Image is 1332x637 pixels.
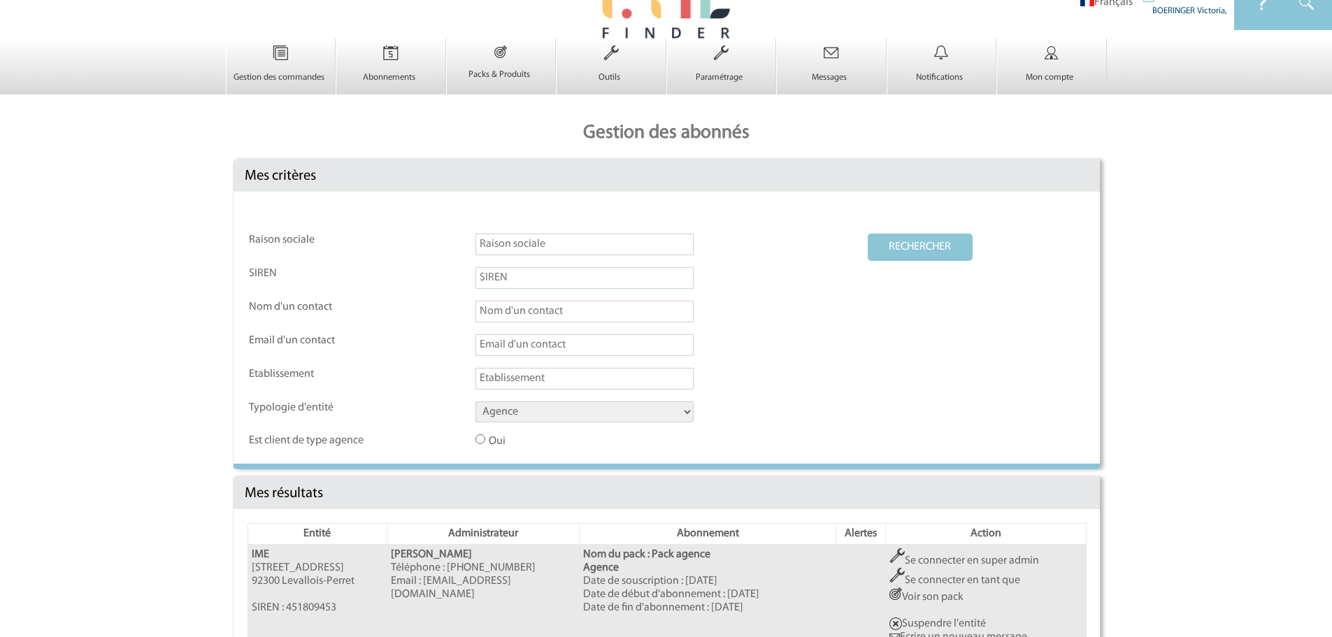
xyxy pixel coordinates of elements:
[391,549,472,560] b: [PERSON_NAME]
[887,72,993,83] p: Notifications
[336,59,445,83] a: Abonnements
[234,477,1100,509] div: Mes résultats
[252,549,269,560] b: IME
[889,548,905,564] img: Outils.png
[580,524,836,545] th: Abonnement: activer pour trier la colonne par ordre croissant
[777,72,882,83] p: Messages
[336,72,442,83] p: Abonnements
[249,234,375,247] label: Raison sociale
[868,234,973,261] button: RECHERCHER
[889,587,902,600] img: ActionCo.png
[387,524,580,545] th: Administrateur: activer pour trier la colonne par ordre croissant
[777,59,886,83] a: Messages
[997,59,1106,83] a: Mon compte
[889,568,905,583] img: Outils.png
[1023,38,1080,68] img: Mon compte
[583,549,710,560] b: Nom du pack : Pack agence
[889,575,1020,586] a: Se connecter en tant que
[887,59,996,83] a: Notifications
[1143,2,1227,17] div: BOERINGER Victoria,
[447,69,552,80] p: Packs & Produits
[889,592,964,603] a: Voir son pack
[557,59,666,83] a: Outils
[889,555,1039,566] a: Se connecter en super admin
[249,368,375,381] label: Etablissement
[475,368,694,389] input: Etablissement
[912,38,970,68] img: Notifications
[248,524,387,545] th: Entité: activer pour trier la colonne par ordre décroissant
[362,38,420,68] img: Abonnements
[582,38,640,68] img: Outils
[886,524,1086,545] th: Action: activer pour trier la colonne par ordre croissant
[889,617,902,630] img: Suspendre entite
[475,234,694,255] input: Raison sociale
[249,334,375,348] label: Email d'un contact
[447,57,556,80] a: Packs & Produits
[836,524,885,545] th: Alertes: activer pour trier la colonne par ordre croissant
[249,301,375,314] label: Nom d'un contact
[475,267,694,289] input: SIREN
[234,159,1100,192] div: Mes critères
[667,59,776,83] a: Paramétrage
[249,401,375,415] label: Typologie d'entité
[475,334,694,356] input: Email d'un contact
[803,38,860,68] img: Messages
[473,38,528,65] img: Packs & Produits
[249,267,375,280] label: SIREN
[227,59,336,83] a: Gestion des commandes
[226,108,1107,159] p: Gestion des abonnés
[475,434,601,448] label: Oui
[889,618,986,629] a: Suspendre l'entité
[583,562,619,573] b: Agence
[475,301,694,322] input: Nom d'un contact
[667,72,773,83] p: Paramétrage
[249,434,375,448] label: Est client de type agence
[252,38,309,68] img: Gestion des commandes
[557,72,662,83] p: Outils
[997,72,1103,83] p: Mon compte
[692,38,750,68] img: Paramétrage
[227,72,332,83] p: Gestion des commandes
